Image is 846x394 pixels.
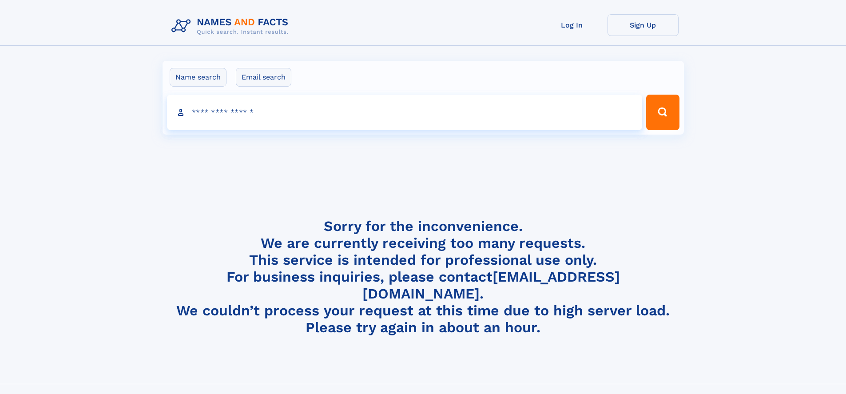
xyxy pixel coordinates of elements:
[167,95,643,130] input: search input
[236,68,291,87] label: Email search
[168,218,679,336] h4: Sorry for the inconvenience. We are currently receiving too many requests. This service is intend...
[170,68,226,87] label: Name search
[608,14,679,36] a: Sign Up
[536,14,608,36] a: Log In
[646,95,679,130] button: Search Button
[168,14,296,38] img: Logo Names and Facts
[362,268,620,302] a: [EMAIL_ADDRESS][DOMAIN_NAME]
